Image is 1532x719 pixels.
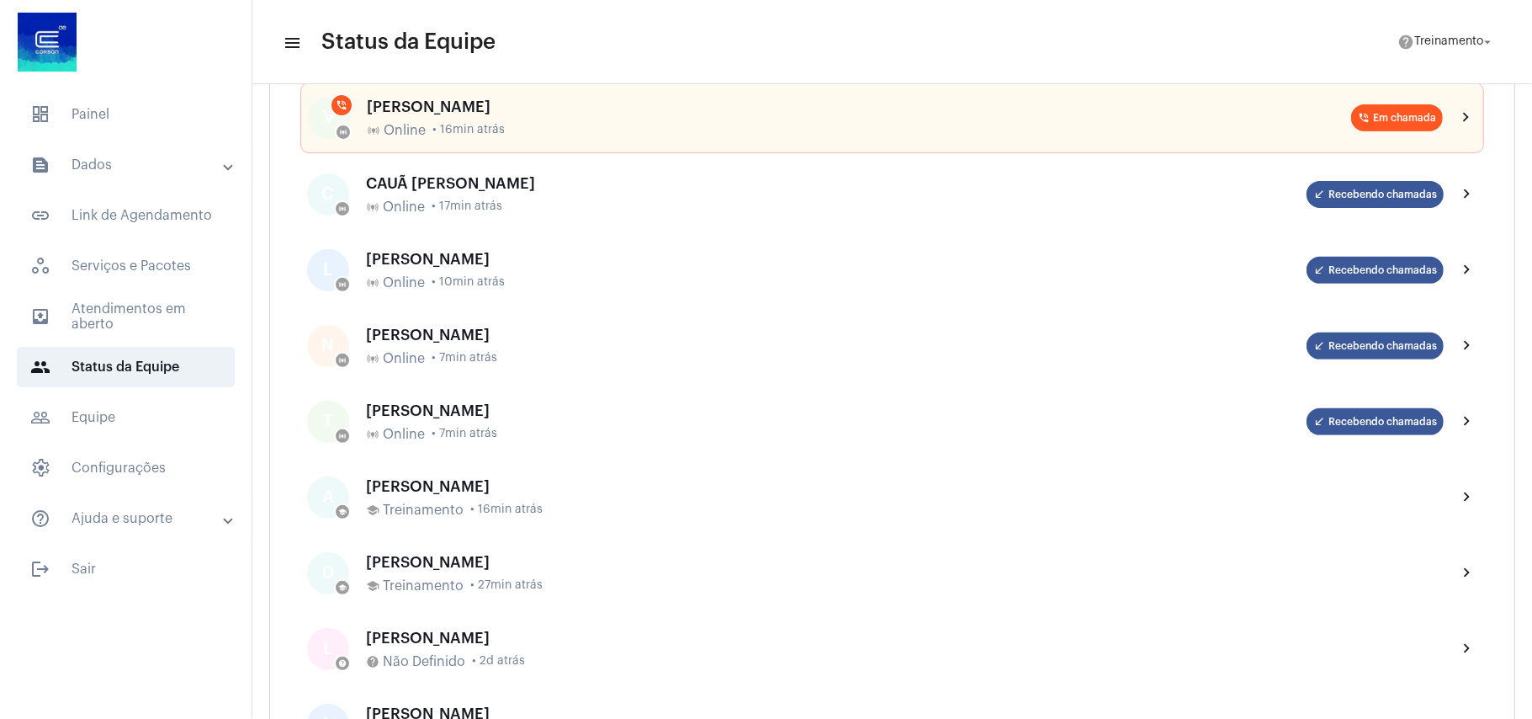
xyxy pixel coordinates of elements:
[10,145,252,185] mat-expansion-panel-header: sidenav iconDados
[1456,108,1476,128] mat-icon: chevron_right
[17,246,235,286] span: Serviços e Pacotes
[1313,416,1325,428] mat-icon: call_received
[366,276,379,290] mat-icon: online_prediction
[366,554,1444,571] div: [PERSON_NAME]
[383,654,465,669] span: Não Definido
[366,478,1444,495] div: [PERSON_NAME]
[383,503,464,518] span: Treinamento
[1457,639,1477,659] mat-icon: chevron_right
[307,628,349,670] div: L
[383,351,425,366] span: Online
[30,306,50,327] mat-icon: sidenav icon
[1414,36,1483,48] span: Treinamento
[30,104,50,125] span: sidenav icon
[338,508,347,516] mat-icon: school
[1351,104,1443,131] mat-chip: Em chamada
[307,325,349,367] div: N
[17,94,235,135] span: Painel
[1307,408,1444,435] mat-chip: Recebendo chamadas
[1397,34,1414,51] mat-icon: help
[17,448,235,488] span: Configurações
[338,583,347,592] mat-icon: school
[10,498,252,539] mat-expansion-panel-header: sidenav iconAjuda e suporte
[367,124,380,137] mat-icon: online_prediction
[1313,189,1325,200] mat-icon: call_received
[17,296,235,337] span: Atendimentos em aberto
[30,155,50,175] mat-icon: sidenav icon
[30,559,50,579] mat-icon: sidenav icon
[1307,333,1444,359] mat-chip: Recebendo chamadas
[338,205,347,213] mat-icon: online_prediction
[17,397,235,438] span: Equipe
[321,29,496,56] span: Status da Equipe
[470,503,543,516] span: • 16min atrás
[30,256,50,276] span: sidenav icon
[366,200,379,214] mat-icon: online_prediction
[30,155,225,175] mat-panel-title: Dados
[338,432,347,440] mat-icon: online_prediction
[1480,35,1495,50] mat-icon: arrow_drop_down
[30,509,225,529] mat-panel-title: Ajuda e suporte
[366,327,1307,344] div: [PERSON_NAME]
[383,200,425,215] span: Online
[1358,112,1370,124] mat-icon: phone_in_talk
[366,579,379,593] mat-icon: school
[30,458,50,478] span: sidenav icon
[367,99,1351,115] div: [PERSON_NAME]
[338,280,347,289] mat-icon: online_prediction
[1457,260,1477,280] mat-icon: chevron_right
[432,428,497,440] span: • 7min atrás
[17,347,235,387] span: Status da Equipe
[1457,412,1477,432] mat-icon: chevron_right
[307,173,349,216] div: C
[283,33,300,53] mat-icon: sidenav icon
[308,97,350,139] div: V
[307,401,349,443] div: T
[366,428,379,441] mat-icon: online_prediction
[366,655,379,668] mat-icon: help
[432,276,505,289] span: • 10min atrás
[366,175,1307,192] div: CAUÃ [PERSON_NAME]
[1457,184,1477,205] mat-icon: chevron_right
[366,630,1444,647] div: [PERSON_NAME]
[30,407,50,428] mat-icon: sidenav icon
[307,552,349,594] div: D
[338,356,347,365] mat-icon: online_prediction
[307,477,349,519] div: A
[472,655,525,668] span: • 2d atrás
[366,402,1307,419] div: [PERSON_NAME]
[432,352,497,365] span: • 7min atrás
[1457,336,1477,356] mat-icon: chevron_right
[307,249,349,291] div: L
[1457,487,1477,508] mat-icon: chevron_right
[366,503,379,517] mat-icon: school
[1307,257,1444,284] mat-chip: Recebendo chamadas
[30,357,50,377] mat-icon: sidenav icon
[339,128,347,136] mat-icon: online_prediction
[384,123,426,138] span: Online
[432,200,502,213] span: • 17min atrás
[1387,25,1505,59] button: Treinamento
[432,124,505,136] span: • 16min atrás
[366,352,379,365] mat-icon: online_prediction
[1313,340,1325,352] mat-icon: call_received
[470,579,543,592] span: • 27min atrás
[30,509,50,529] mat-icon: sidenav icon
[338,659,347,668] mat-icon: help
[383,275,425,290] span: Online
[13,8,81,76] img: d4669ae0-8c07-2337-4f67-34b0df7f5ae4.jpeg
[383,578,464,594] span: Treinamento
[17,549,235,589] span: Sair
[1457,563,1477,583] mat-icon: chevron_right
[336,99,347,111] mat-icon: phone_in_talk
[30,205,50,226] mat-icon: sidenav icon
[17,195,235,236] span: Link de Agendamento
[1313,264,1325,276] mat-icon: call_received
[383,427,425,442] span: Online
[1307,181,1444,208] mat-chip: Recebendo chamadas
[366,251,1307,268] div: [PERSON_NAME]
